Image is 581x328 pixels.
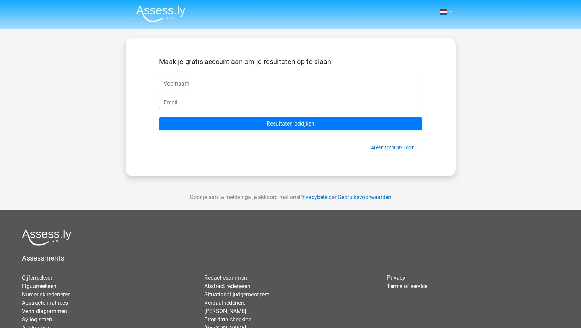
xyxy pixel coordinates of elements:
a: Redactiesommen [204,274,247,281]
input: Email [159,96,422,109]
img: Assessly logo [22,229,71,246]
a: Verbaal redeneren [204,299,249,306]
a: Error data checking [204,316,252,323]
a: Privacy [387,274,405,281]
a: Terms of service [387,283,427,289]
a: [PERSON_NAME] [204,308,246,314]
a: Numeriek redeneren [22,291,71,298]
a: Abstracte matrices [22,299,68,306]
img: Assessly [136,6,186,22]
a: Figuurreeksen [22,283,56,289]
a: Privacybeleid [299,194,332,200]
a: Gebruiksvoorwaarden [338,194,391,200]
a: Syllogismen [22,316,52,323]
a: Al een account? Login [371,145,414,150]
a: Situational judgement test [204,291,269,298]
a: Abstract redeneren [204,283,250,289]
h5: Assessments [22,254,559,262]
h5: Maak je gratis account aan om je resultaten op te slaan [159,57,422,66]
input: Resultaten bekijken [159,117,422,130]
a: Venn diagrammen [22,308,67,314]
input: Voornaam [159,77,422,90]
a: Cijferreeksen [22,274,54,281]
